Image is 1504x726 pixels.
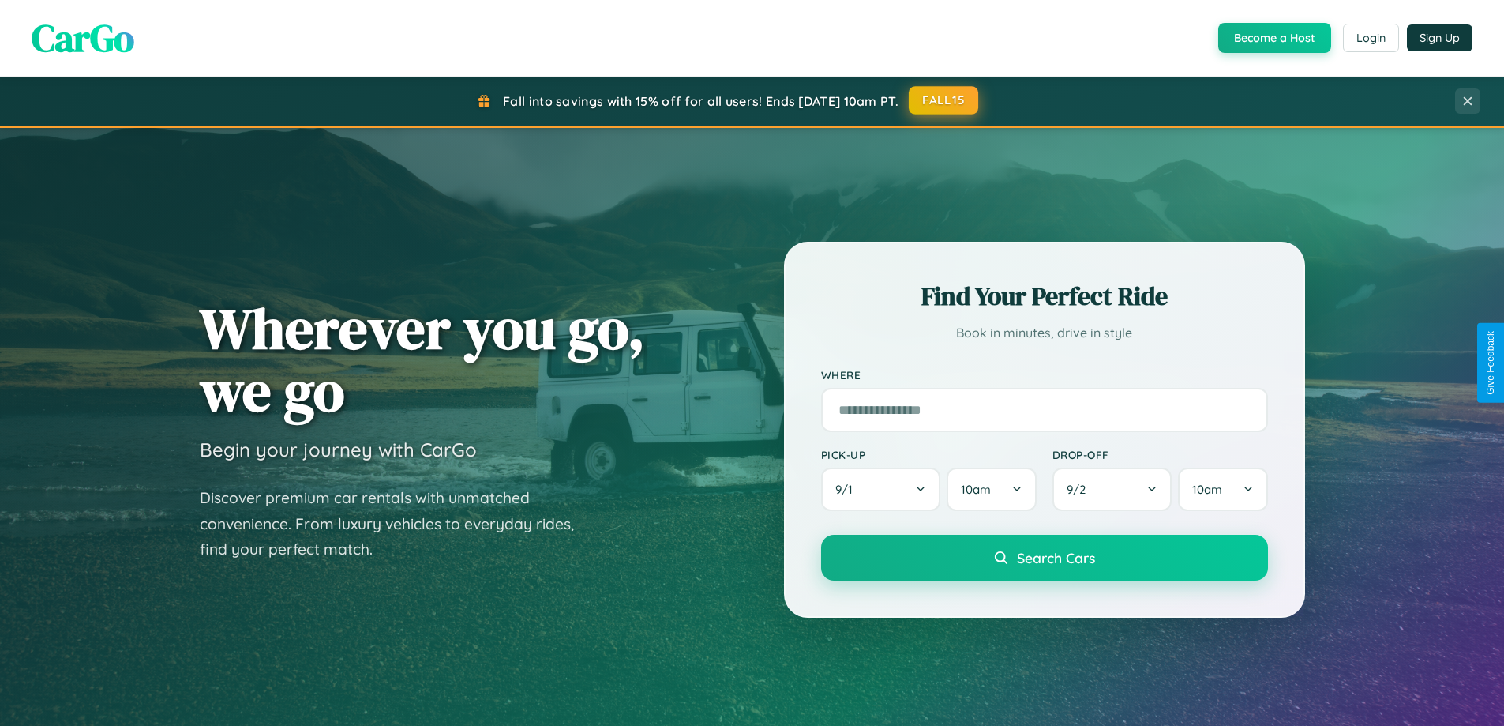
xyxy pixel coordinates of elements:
button: Become a Host [1218,23,1331,53]
span: 9 / 2 [1067,482,1093,497]
label: Drop-off [1052,448,1268,461]
button: 10am [947,468,1036,511]
label: Where [821,368,1268,382]
button: 9/2 [1052,468,1172,511]
p: Book in minutes, drive in style [821,322,1268,344]
span: Fall into savings with 15% off for all users! Ends [DATE] 10am PT. [503,93,898,109]
span: Search Cars [1017,549,1095,566]
h3: Begin your journey with CarGo [200,438,477,461]
span: 9 / 1 [835,482,861,497]
button: Login [1343,24,1399,52]
button: Sign Up [1407,24,1472,51]
span: 10am [1192,482,1222,497]
span: 10am [961,482,991,497]
h2: Find Your Perfect Ride [821,279,1268,314]
h1: Wherever you go, we go [200,297,645,422]
button: 9/1 [821,468,941,511]
div: Give Feedback [1485,331,1496,395]
button: Search Cars [821,535,1268,581]
button: FALL15 [909,86,978,115]
p: Discover premium car rentals with unmatched convenience. From luxury vehicles to everyday rides, ... [200,485,594,562]
span: CarGo [32,12,134,64]
label: Pick-up [821,448,1037,461]
button: 10am [1178,468,1267,511]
